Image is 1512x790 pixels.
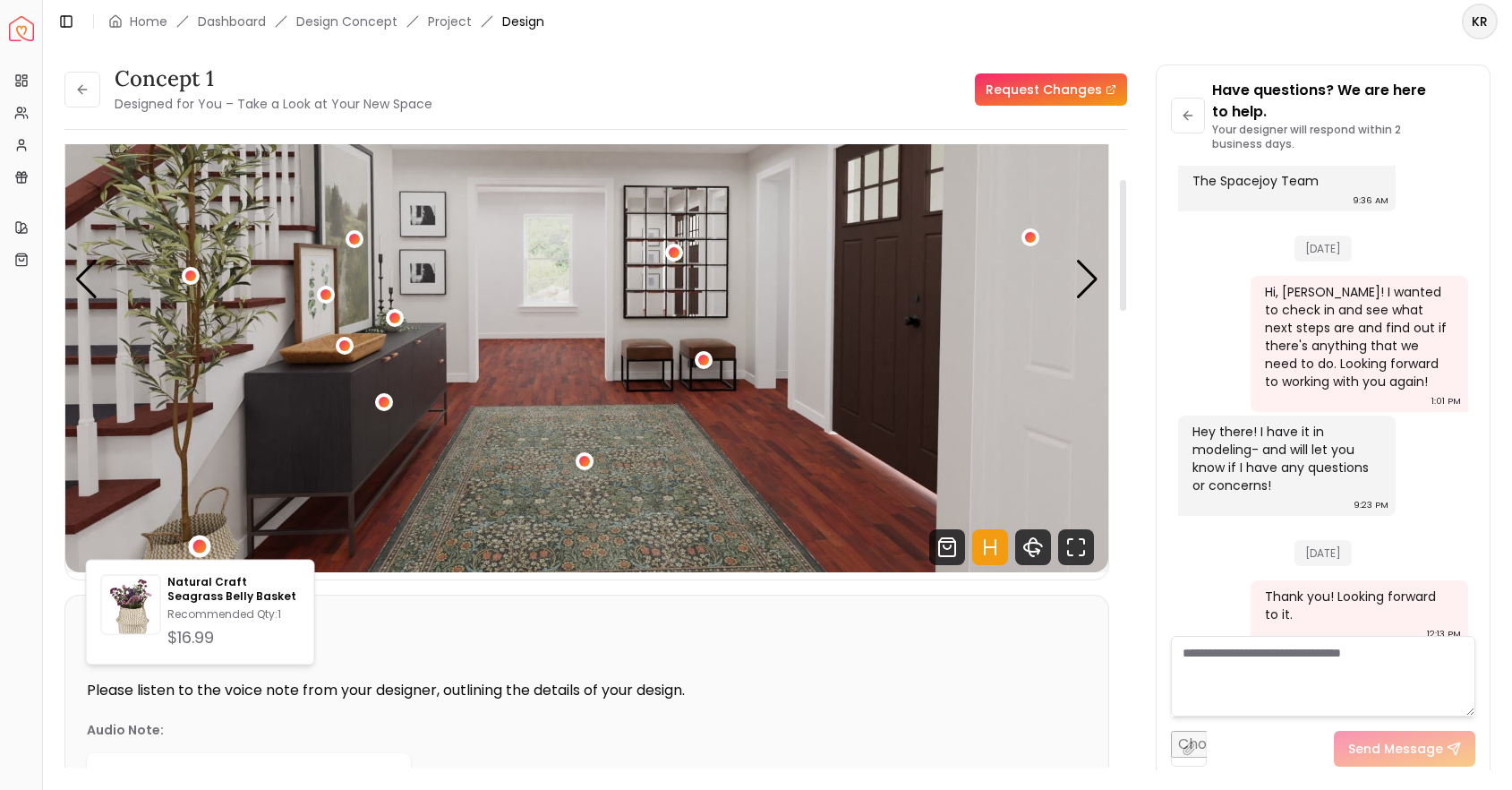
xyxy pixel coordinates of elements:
div: 9:23 PM [1354,496,1388,514]
p: Have questions? We are here to help. [1212,80,1475,123]
div: Next slide [1075,260,1099,299]
div: Thank you! Looking forward to it. [1265,588,1450,623]
span: [DATE] [1294,540,1352,566]
svg: Shop Products from this design [929,529,965,565]
svg: 360 View [1015,529,1051,565]
a: Project [428,13,472,30]
svg: Fullscreen [1058,529,1094,565]
p: Your designer will respond within 2 business days. [1212,123,1475,151]
span: KR [1464,5,1496,38]
img: Spacejoy Logo [9,16,34,41]
span: [DATE] [1294,236,1352,262]
a: Natural Craft Seagrass Belly BasketNatural Craft Seagrass Belly BasketRecommended Qty:1$16.99 [101,575,300,650]
a: Request Changes [975,73,1127,106]
p: Natural Craft Seagrass Belly Basket [167,575,299,604]
p: Please listen to the voice note from your designer, outlining the details of your design. [87,682,1087,700]
div: Previous slide [74,260,98,299]
a: Home [130,13,167,30]
svg: Hotspots Toggle [972,529,1008,565]
div: 9:36 AM [1353,192,1388,210]
div: 1:01 PM [1431,392,1461,410]
img: Natural Craft Seagrass Belly Basket [102,580,160,638]
a: Spacejoy [9,16,34,41]
button: KR [1462,4,1498,39]
a: Dashboard [198,13,266,30]
div: Hey there! I have it in modeling- and will let you know if I have any questions or concerns! [1192,423,1378,494]
p: Recommended Qty: 1 [167,607,299,622]
div: Hi, [PERSON_NAME]! I wanted to check in and see what next steps are and find out if there's anyth... [1265,283,1450,391]
li: Design Concept [296,13,397,30]
div: $16.99 [167,625,299,650]
p: Audio Note: [87,721,164,739]
span: Design [502,13,544,30]
nav: breadcrumb [108,13,544,30]
small: Designed for You – Take a Look at Your New Space [115,95,432,113]
h3: concept 1 [115,64,432,93]
div: 12:13 PM [1427,625,1461,643]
